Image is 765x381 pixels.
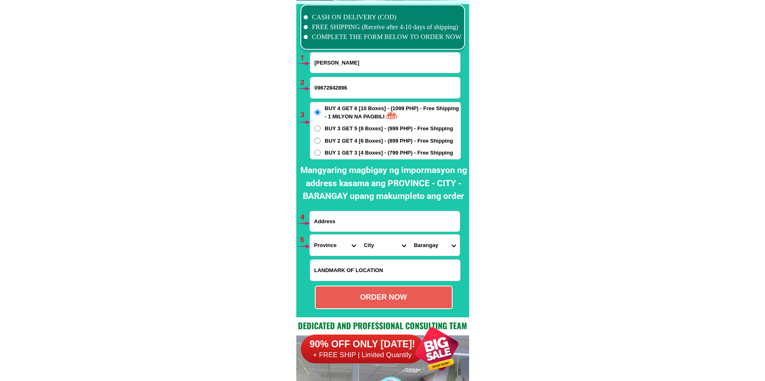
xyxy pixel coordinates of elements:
select: Select province [310,235,360,256]
h6: 90% OFF ONLY [DATE]! [301,338,424,351]
h2: Mangyaring magbigay ng impormasyon ng address kasama ang PROVINCE - CITY - BARANGAY upang makumpl... [298,164,469,203]
input: BUY 3 GET 5 [8 Boxes] - (999 PHP) - Free Shipping [314,125,321,132]
input: BUY 2 GET 4 [6 Boxes] - (899 PHP) - Free Shipping [314,138,321,144]
h6: 5 [300,235,309,245]
div: ORDER NOW [316,292,452,303]
input: Input full_name [310,53,460,73]
h6: + FREE SHIP | Limited Quantily [301,351,424,360]
select: Select commune [410,235,460,256]
input: Input LANDMARKOFLOCATION [310,260,460,281]
h6: 4 [300,212,310,223]
h2: Dedicated and professional consulting team [296,319,469,332]
li: FREE SHIPPING (Receive after 4-10 days of shipping) [304,22,462,32]
span: BUY 4 GET 6 [10 Boxes] - (1099 PHP) - Free Shipping - 1 MILYON NA PAGBILI [325,104,460,120]
h6: 3 [300,110,310,120]
h6: 1 [300,53,310,63]
h6: 2 [300,77,310,88]
input: Input phone_number [310,77,460,98]
select: Select district [360,235,409,256]
span: BUY 3 GET 5 [8 Boxes] - (999 PHP) - Free Shipping [325,125,453,133]
input: Input address [310,211,460,231]
span: BUY 2 GET 4 [6 Boxes] - (899 PHP) - Free Shipping [325,137,453,145]
span: BUY 1 GET 3 [4 Boxes] - (799 PHP) - Free Shipping [325,149,453,157]
li: CASH ON DELIVERY (COD) [304,12,462,22]
input: BUY 1 GET 3 [4 Boxes] - (799 PHP) - Free Shipping [314,150,321,156]
input: BUY 4 GET 6 [10 Boxes] - (1099 PHP) - Free Shipping - 1 MILYON NA PAGBILI [314,109,321,115]
li: COMPLETE THE FORM BELOW TO ORDER NOW [304,32,462,42]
